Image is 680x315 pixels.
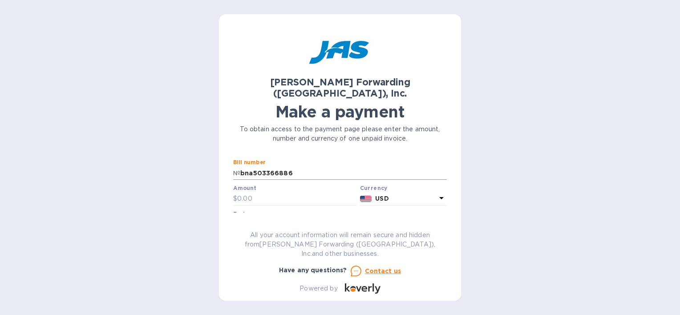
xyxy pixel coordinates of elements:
p: Powered by [300,284,337,293]
img: USD [360,196,372,202]
b: Have any questions? [279,267,347,274]
label: Bill number [233,160,265,166]
input: Enter bill number [240,166,447,180]
p: To obtain access to the payment page please enter the amount, number and currency of one unpaid i... [233,125,447,143]
b: USD [375,195,389,202]
label: Amount [233,186,256,191]
p: $ [233,194,237,203]
b: Currency [360,185,388,191]
p: № [233,169,240,178]
h1: Make a payment [233,102,447,121]
label: Business name [233,211,274,217]
u: Contact us [365,267,401,275]
p: All your account information will remain secure and hidden from [PERSON_NAME] Forwarding ([GEOGRA... [233,230,447,258]
input: 0.00 [237,192,356,206]
b: [PERSON_NAME] Forwarding ([GEOGRAPHIC_DATA]), Inc. [270,77,410,99]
